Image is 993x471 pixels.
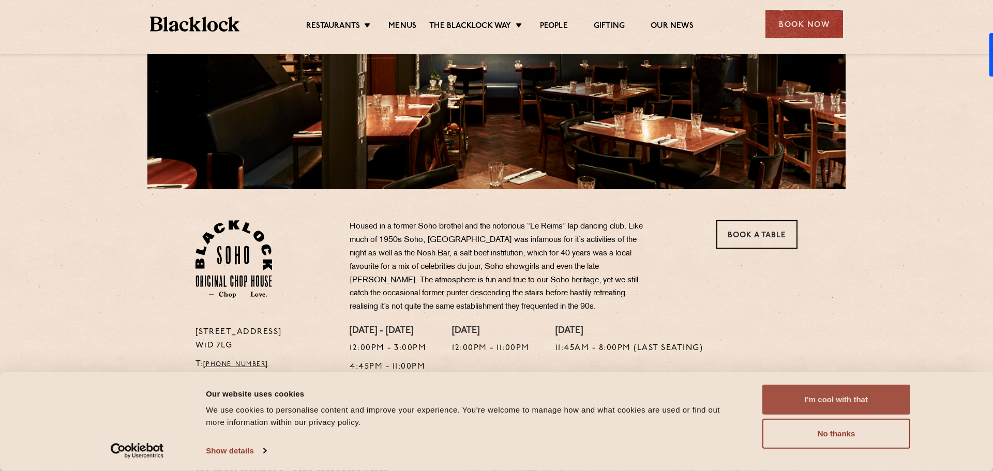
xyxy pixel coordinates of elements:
[762,385,910,415] button: I'm cool with that
[429,21,511,33] a: The Blacklock Way
[388,21,416,33] a: Menus
[452,342,530,355] p: 12:00pm - 11:00pm
[716,220,798,249] a: Book a Table
[150,17,239,32] img: BL_Textured_Logo-footer-cropped.svg
[206,387,739,400] div: Our website uses cookies
[92,443,183,459] a: Usercentrics Cookiebot - opens in a new window
[555,326,703,337] h4: [DATE]
[350,220,655,314] p: Housed in a former Soho brothel and the notorious “Le Reims” lap dancing club. Like much of 1950s...
[195,358,335,371] p: T:
[651,21,694,33] a: Our News
[195,326,335,353] p: [STREET_ADDRESS] W1D 7LG
[762,419,910,449] button: No thanks
[350,360,426,374] p: 4:45pm - 11:00pm
[206,443,266,459] a: Show details
[350,342,426,355] p: 12:00pm - 3:00pm
[306,21,360,33] a: Restaurants
[540,21,568,33] a: People
[452,326,530,337] h4: [DATE]
[195,220,273,298] img: Soho-stamp-default.svg
[203,361,268,368] a: [PHONE_NUMBER]
[555,342,703,355] p: 11:45am - 8:00pm (Last seating)
[594,21,625,33] a: Gifting
[206,404,739,429] div: We use cookies to personalise content and improve your experience. You're welcome to manage how a...
[765,10,843,38] div: Book Now
[350,326,426,337] h4: [DATE] - [DATE]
